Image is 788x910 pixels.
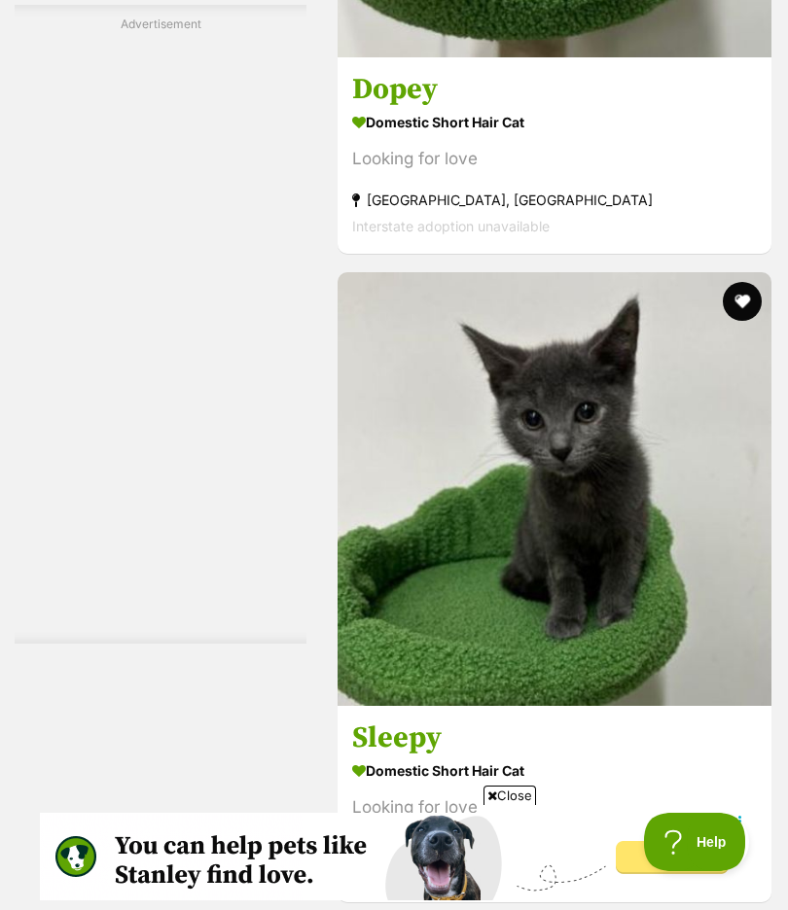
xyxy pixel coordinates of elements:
span: Close [484,786,536,805]
img: Sleepy - Domestic Short Hair Cat [338,272,771,706]
h3: Sleepy [352,719,757,756]
a: Dopey Domestic Short Hair Cat Looking for love [GEOGRAPHIC_DATA], [GEOGRAPHIC_DATA] Interstate ad... [338,56,771,254]
iframe: Advertisement [40,813,748,900]
strong: Domestic Short Hair Cat [352,756,757,785]
button: favourite [723,282,762,321]
div: Looking for love [352,146,757,172]
span: Interstate adoption unavailable [352,218,550,234]
strong: Domestic Short Hair Cat [352,108,757,136]
div: Looking for love [352,794,757,821]
h3: Dopey [352,71,757,108]
div: Advertisement [15,5,306,644]
iframe: Help Scout Beacon - Open [644,813,749,871]
strong: [GEOGRAPHIC_DATA], [GEOGRAPHIC_DATA] [352,187,757,213]
iframe: Advertisement [83,41,238,624]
